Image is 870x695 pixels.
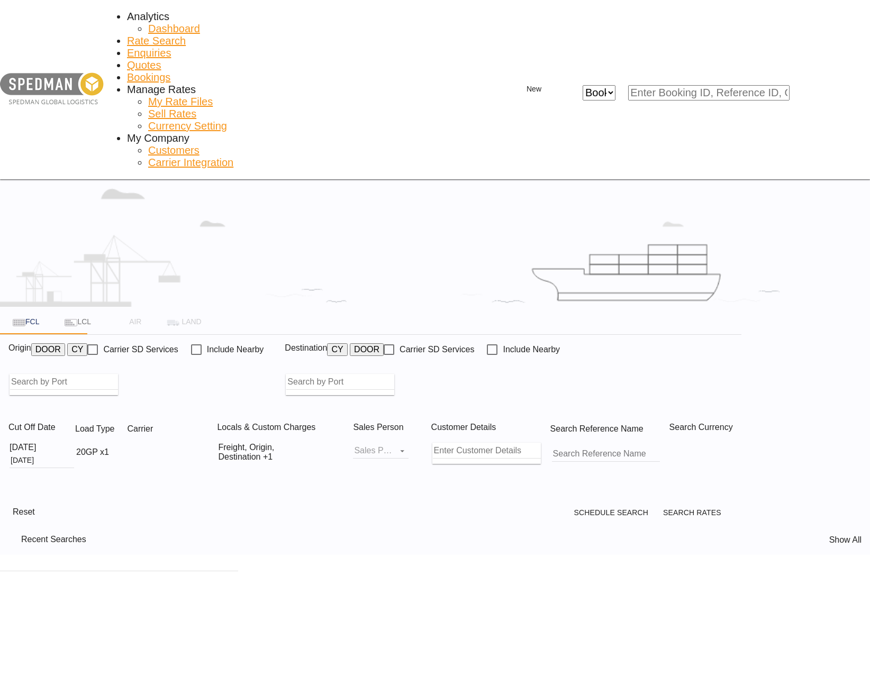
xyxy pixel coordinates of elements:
[552,446,660,462] input: Search Reference Name
[628,85,790,100] input: Enter Booking ID, Reference ID, Order ID
[790,86,802,99] md-icon: icon-magnify
[76,446,122,459] div: 20GP x1icon-chevron-down
[148,96,213,107] span: My Rate Files
[384,344,474,355] md-checkbox: Checkbox No Ink
[285,343,327,363] span: Destination
[127,59,161,71] a: Quotes
[218,443,343,462] div: Freight Origin Destination Factory Stuffingicon-chevron-down
[400,345,474,354] div: Carrier SD Services
[264,343,276,356] md-icon: Unchecked: Ignores neighbouring ports when fetching rates.Checked : Includes neighbouring ports w...
[148,144,200,156] span: Customers
[148,23,200,35] a: Dashboard
[541,84,554,96] md-icon: icon-chevron-down
[660,503,737,522] button: Search Ratesicon-arrow-right
[178,343,191,356] md-icon: Unchecked: Search for CY (Container Yard) services for all selected carriers.Checked : Search for...
[153,423,166,435] md-icon: The selected Trucker/Carrierwill be displayed in the rate results If the rates are from another f...
[503,345,560,354] div: Include Nearby
[52,309,104,334] md-tab-item: LCL
[127,84,196,96] div: Manage Rates
[218,443,319,462] div: Freight Origin Destination Factory Stuffing
[148,96,213,108] a: My Rate Files
[148,157,233,168] span: Carrier Integration
[127,71,170,84] a: Bookings
[431,423,496,432] span: Customer Details
[487,344,560,355] md-checkbox: Checkbox No Ink
[325,446,338,459] md-icon: icon-chevron-down
[4,529,90,551] div: Recent Searches
[148,23,200,34] span: Dashboard
[148,144,200,157] a: Customers
[8,343,31,363] span: Origin
[67,343,87,356] button: CY
[829,535,862,544] span: Show All
[103,345,178,354] div: Carrier SD Services
[127,132,189,144] span: My Company
[191,344,264,355] md-checkbox: Checkbox No Ink
[570,85,583,98] md-icon: icon-close
[669,423,733,432] span: Search Currency
[514,85,554,93] span: New
[10,374,118,390] input: Search by Port
[615,86,628,99] md-icon: icon-chevron-down
[563,343,575,356] md-icon: Unchecked: Ignores neighbouring ports when fetching rates.Checked : Includes neighbouring ports w...
[802,86,815,99] div: icon-magnify
[353,443,409,459] md-select: Sales Person
[127,47,171,59] a: Enquiries
[13,508,35,517] span: Reset
[790,85,802,100] span: icon-magnify
[286,374,394,390] input: Search by Port
[10,455,74,464] md-datepicker: Select
[148,120,227,132] a: Currency Setting
[570,85,583,100] span: icon-close
[327,343,347,356] button: CY
[514,84,527,96] md-icon: icon-plus 400-fg
[31,343,65,356] button: DOOR
[127,84,196,95] span: Manage Rates
[10,443,36,452] div: [DATE]
[127,11,169,22] span: Analytics
[721,507,734,520] md-icon: icon-arrow-right
[644,423,656,435] md-icon: Your search will be saved by the below given name
[75,424,127,433] span: Load Type
[550,424,656,433] span: Search Reference Name
[571,503,652,522] button: Note: By default Schedule search will only considerorigin ports, destination ports and cut off da...
[148,157,233,169] a: Carrier Integration
[127,35,186,47] a: Rate Search
[663,508,734,517] span: Search Rates
[826,87,838,100] span: Help
[76,447,109,457] div: 20GP x1
[207,345,264,354] div: Include Nearby
[217,423,315,432] span: Locals & Custom Charges
[109,446,122,459] md-icon: icon-chevron-down
[350,343,384,356] button: DOOR
[114,423,127,435] md-icon: icon-information-outline
[8,534,21,546] md-icon: icon-backup-restore
[509,79,559,100] button: icon-plus 400-fgNewicon-chevron-down
[87,344,178,355] md-checkbox: Checkbox No Ink
[127,11,169,23] div: Analytics
[8,423,56,432] span: Cut Off Date
[10,443,74,452] div: [DATE]
[474,343,487,356] md-icon: Unchecked: Search for CY (Container Yard) services for all selected carriers.Checked : Search for...
[127,71,170,83] span: Bookings
[433,443,541,459] input: Enter Customer Details
[148,108,196,120] a: Sell Rates
[10,452,74,468] input: Select
[127,424,166,433] span: Carrier
[353,423,403,432] span: Sales Person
